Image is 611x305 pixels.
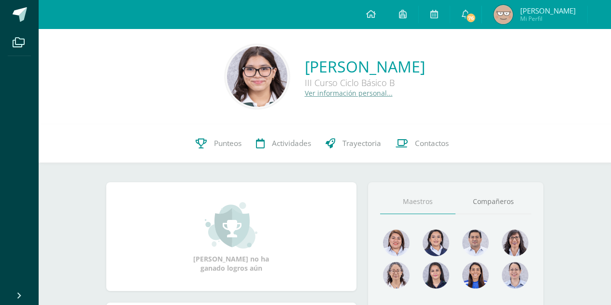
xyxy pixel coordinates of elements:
[502,262,528,289] img: 2d6d27342f92958193c038c70bd392c6.png
[383,230,410,256] img: 915cdc7588786fd8223dd02568f7fda0.png
[423,230,449,256] img: 38f1825733c6dbe04eae57747697107f.png
[342,138,381,148] span: Trayectoria
[383,262,410,289] img: 0e5799bef7dad198813e0c5f14ac62f9.png
[415,138,449,148] span: Contactos
[318,124,388,163] a: Trayectoria
[494,5,513,24] img: 830dca9ae3fc1db35164b135a8685543.png
[388,124,456,163] a: Contactos
[466,13,476,23] span: 76
[205,201,257,249] img: achievement_small.png
[227,46,287,107] img: 23f72b893fcb223db981ec729dac6f35.png
[305,56,425,77] a: [PERSON_NAME]
[272,138,311,148] span: Actividades
[188,124,249,163] a: Punteos
[380,189,456,214] a: Maestros
[462,230,489,256] img: 9a0812c6f881ddad7942b4244ed4a083.png
[455,189,531,214] a: Compañeros
[520,6,576,15] span: [PERSON_NAME]
[183,201,280,273] div: [PERSON_NAME] no ha ganado logros aún
[305,77,425,88] div: III Curso Ciclo Básico B
[249,124,318,163] a: Actividades
[462,262,489,289] img: a5c04a697988ad129bdf05b8f922df21.png
[502,230,528,256] img: e4c60777b6b4805822e873edbf202705.png
[423,262,449,289] img: 6bc5668d4199ea03c0854e21131151f7.png
[214,138,242,148] span: Punteos
[305,88,393,98] a: Ver información personal...
[520,15,576,23] span: Mi Perfil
